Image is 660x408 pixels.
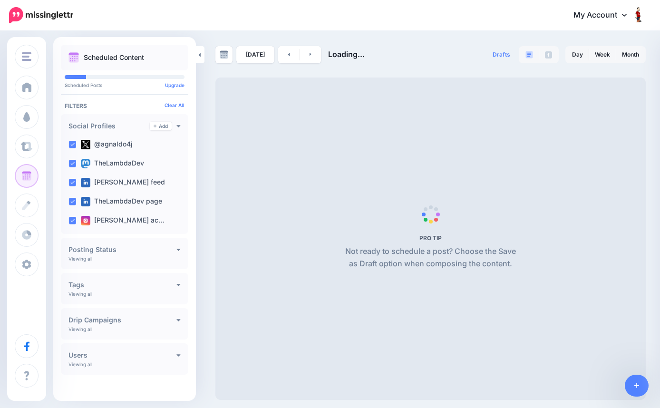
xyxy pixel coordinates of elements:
img: linkedin-square.png [81,178,90,187]
img: instagram-square.png [81,216,90,225]
a: My Account [564,4,646,27]
img: menu.png [22,52,31,61]
a: Add [150,122,172,130]
img: linkedin-square.png [81,197,90,206]
p: Viewing all [68,326,92,332]
img: facebook-grey-square.png [545,51,552,58]
h4: Social Profiles [68,123,150,129]
label: TheLambdaDev [81,159,144,168]
span: Loading... [328,49,365,59]
img: paragraph-boxed.png [525,51,533,58]
label: [PERSON_NAME] ac… [81,216,165,225]
a: Upgrade [165,82,184,88]
label: TheLambdaDev page [81,197,162,206]
a: Day [566,47,589,62]
h4: Drip Campaigns [68,317,176,323]
a: [DATE] [236,46,274,63]
h4: Tags [68,282,176,288]
label: [PERSON_NAME] feed [81,178,165,187]
h4: Filters [65,102,184,109]
span: Drafts [493,52,510,58]
img: calendar-grey-darker.png [220,50,228,59]
p: Scheduled Posts [65,83,184,87]
p: Viewing all [68,256,92,262]
img: calendar.png [68,52,79,63]
p: Viewing all [68,291,92,297]
p: Viewing all [68,361,92,367]
h4: Posting Status [68,246,176,253]
a: Drafts [487,46,516,63]
img: twitter-square.png [81,140,90,149]
p: Not ready to schedule a post? Choose the Save as Draft option when composing the content. [341,245,520,270]
a: Clear All [165,102,184,108]
img: Missinglettr [9,7,73,23]
label: @agnaldo4j [81,140,133,149]
a: Week [589,47,616,62]
img: mastodon-square.png [81,159,90,168]
a: Month [616,47,645,62]
h4: Users [68,352,176,359]
p: Scheduled Content [84,54,144,61]
h5: PRO TIP [341,234,520,242]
